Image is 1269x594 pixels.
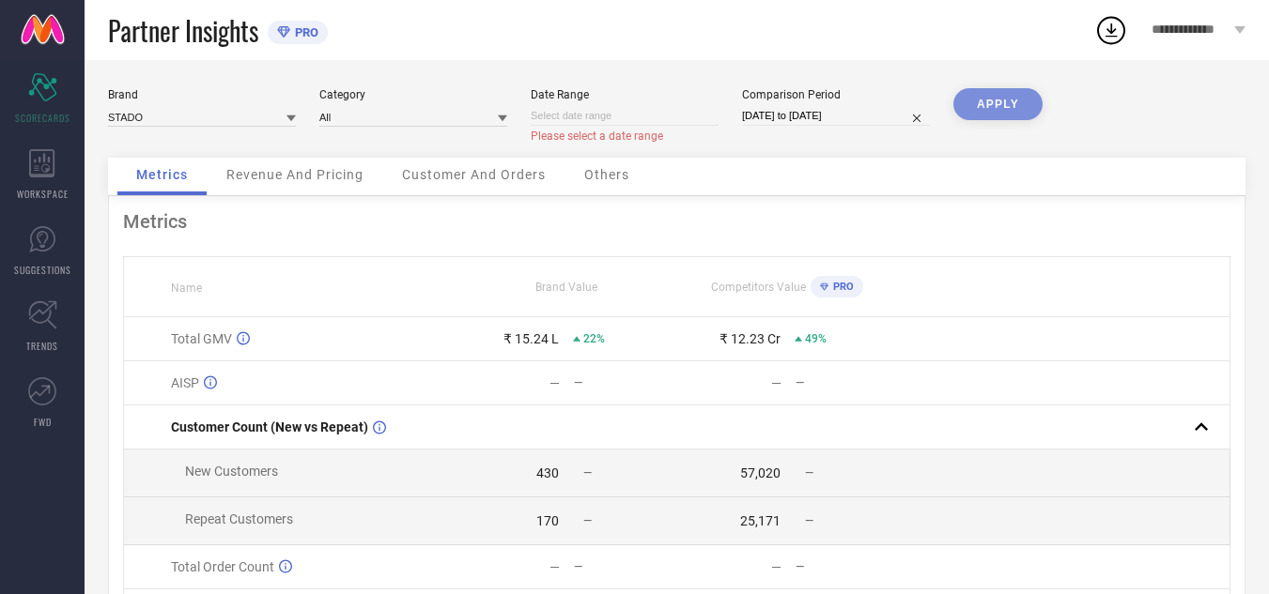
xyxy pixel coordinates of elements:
[536,465,559,480] div: 430
[26,339,58,353] span: TRENDS
[185,511,293,526] span: Repeat Customers
[771,559,782,574] div: —
[290,25,318,39] span: PRO
[34,415,52,429] span: FWD
[805,466,813,480] span: —
[503,331,559,346] div: ₹ 15.24 L
[796,376,897,389] div: —
[123,210,1230,233] div: Metrics
[17,187,69,201] span: WORKSPACE
[1094,13,1128,47] div: Open download list
[136,167,188,182] span: Metrics
[15,111,70,125] span: SCORECARDS
[226,167,364,182] span: Revenue And Pricing
[740,513,781,528] div: 25,171
[536,513,559,528] div: 170
[583,514,592,527] span: —
[711,281,806,294] span: Competitors Value
[185,464,278,479] span: New Customers
[108,11,258,50] span: Partner Insights
[14,263,71,277] span: SUGGESTIONS
[742,106,930,126] input: Select comparison period
[828,281,854,293] span: PRO
[574,560,675,573] div: —
[583,332,605,345] span: 22%
[171,282,202,295] span: Name
[805,332,827,345] span: 49%
[171,559,274,574] span: Total Order Count
[531,106,719,126] input: Select date range
[531,129,663,143] span: Please select a date range
[742,88,930,101] div: Comparison Period
[535,281,597,294] span: Brand Value
[740,465,781,480] div: 57,020
[171,375,199,390] span: AISP
[531,88,719,101] div: Date Range
[171,419,368,434] span: Customer Count (New vs Repeat)
[583,466,592,480] span: —
[574,376,675,389] div: —
[549,375,560,390] div: —
[796,560,897,573] div: —
[319,88,507,101] div: Category
[402,167,546,182] span: Customer And Orders
[805,514,813,527] span: —
[720,331,781,346] div: ₹ 12.23 Cr
[771,375,782,390] div: —
[108,88,296,101] div: Brand
[171,331,232,346] span: Total GMV
[549,559,560,574] div: —
[584,167,629,182] span: Others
